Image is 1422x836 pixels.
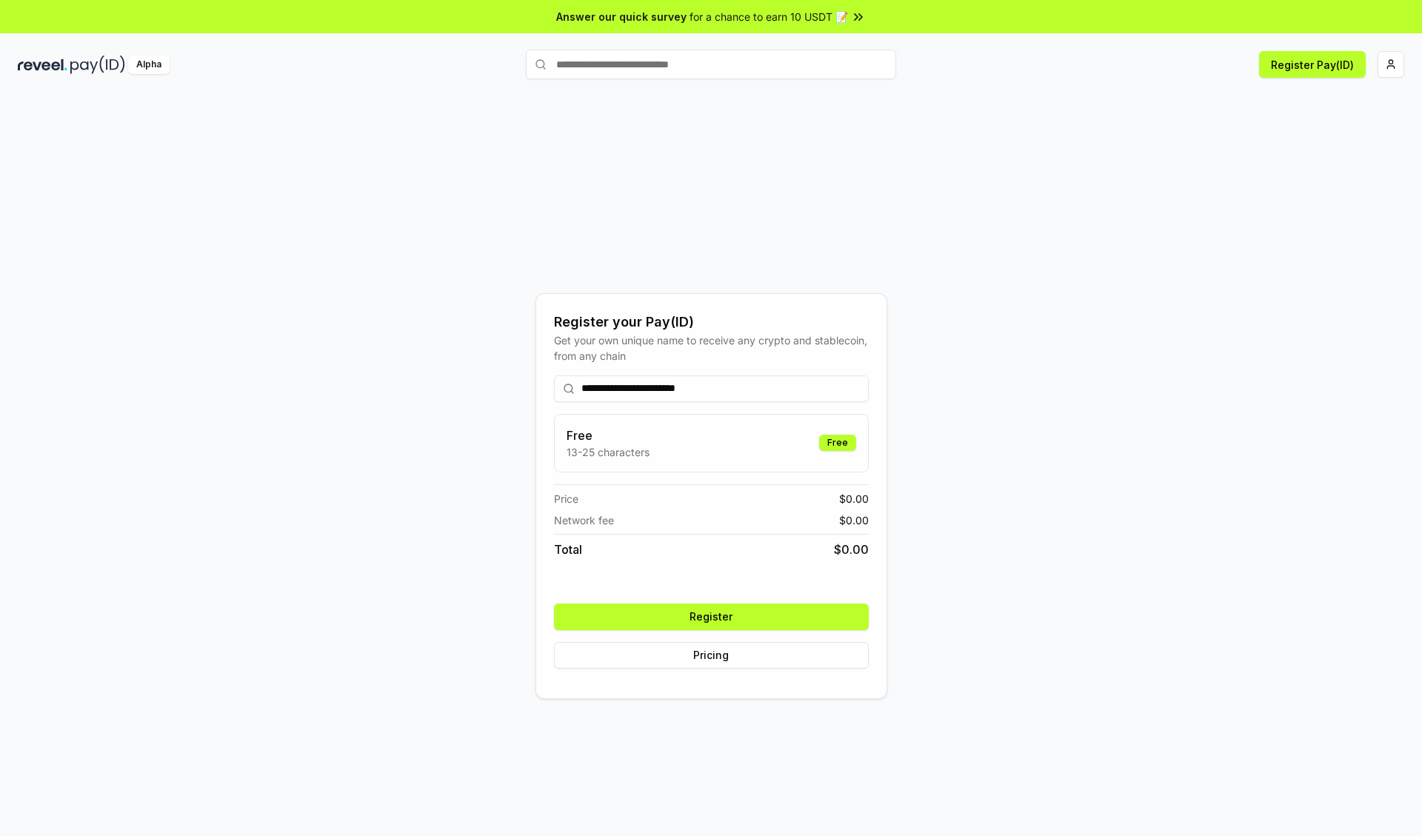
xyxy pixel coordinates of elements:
[554,541,582,558] span: Total
[834,541,869,558] span: $ 0.00
[839,512,869,528] span: $ 0.00
[1259,51,1366,78] button: Register Pay(ID)
[554,642,869,669] button: Pricing
[839,491,869,506] span: $ 0.00
[70,56,125,74] img: pay_id
[567,427,650,444] h3: Free
[554,603,869,630] button: Register
[554,491,578,506] span: Price
[554,332,869,364] div: Get your own unique name to receive any crypto and stablecoin, from any chain
[128,56,170,74] div: Alpha
[690,9,848,24] span: for a chance to earn 10 USDT 📝
[554,312,869,332] div: Register your Pay(ID)
[556,9,687,24] span: Answer our quick survey
[554,512,614,528] span: Network fee
[567,444,650,460] p: 13-25 characters
[18,56,67,74] img: reveel_dark
[819,435,856,451] div: Free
